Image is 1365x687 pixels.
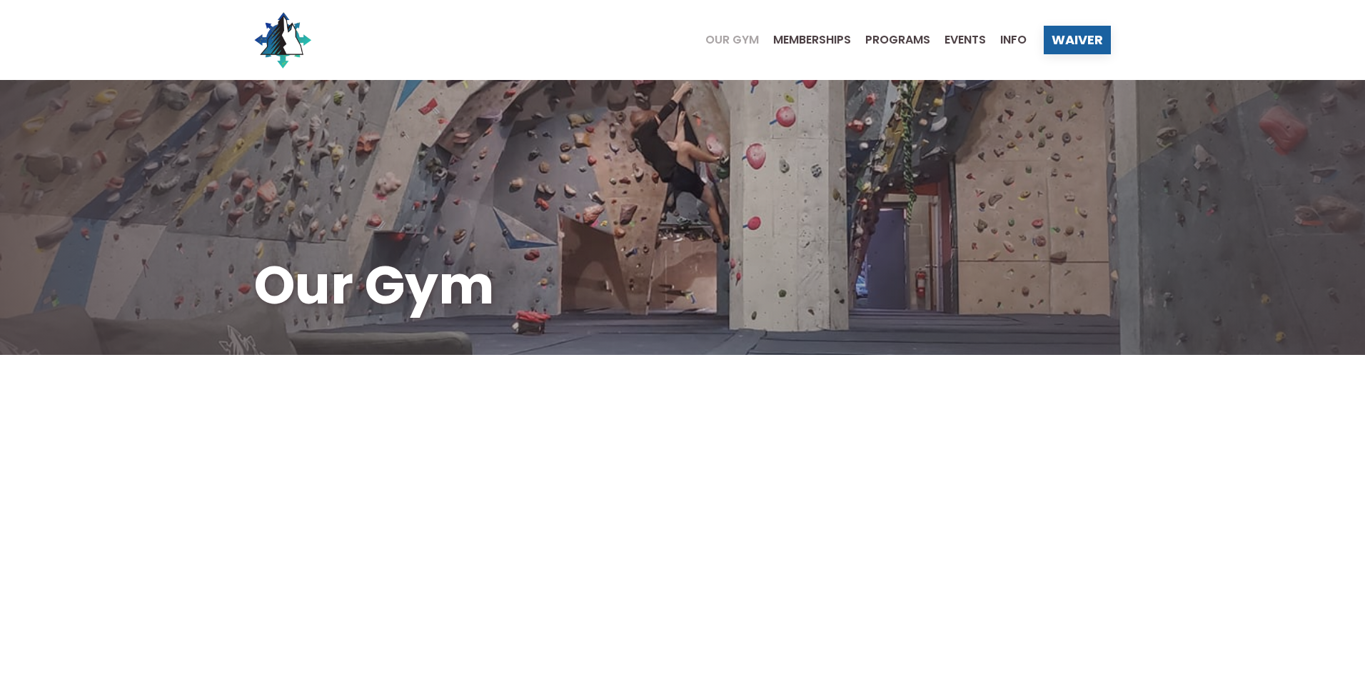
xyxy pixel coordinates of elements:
[1000,34,1027,46] span: Info
[759,34,851,46] a: Memberships
[773,34,851,46] span: Memberships
[705,34,759,46] span: Our Gym
[945,34,986,46] span: Events
[930,34,986,46] a: Events
[254,11,311,69] img: North Wall Logo
[254,249,1111,323] h1: Our Gym
[851,34,930,46] a: Programs
[1044,26,1111,54] a: Waiver
[691,34,759,46] a: Our Gym
[1052,34,1103,46] span: Waiver
[865,34,930,46] span: Programs
[986,34,1027,46] a: Info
